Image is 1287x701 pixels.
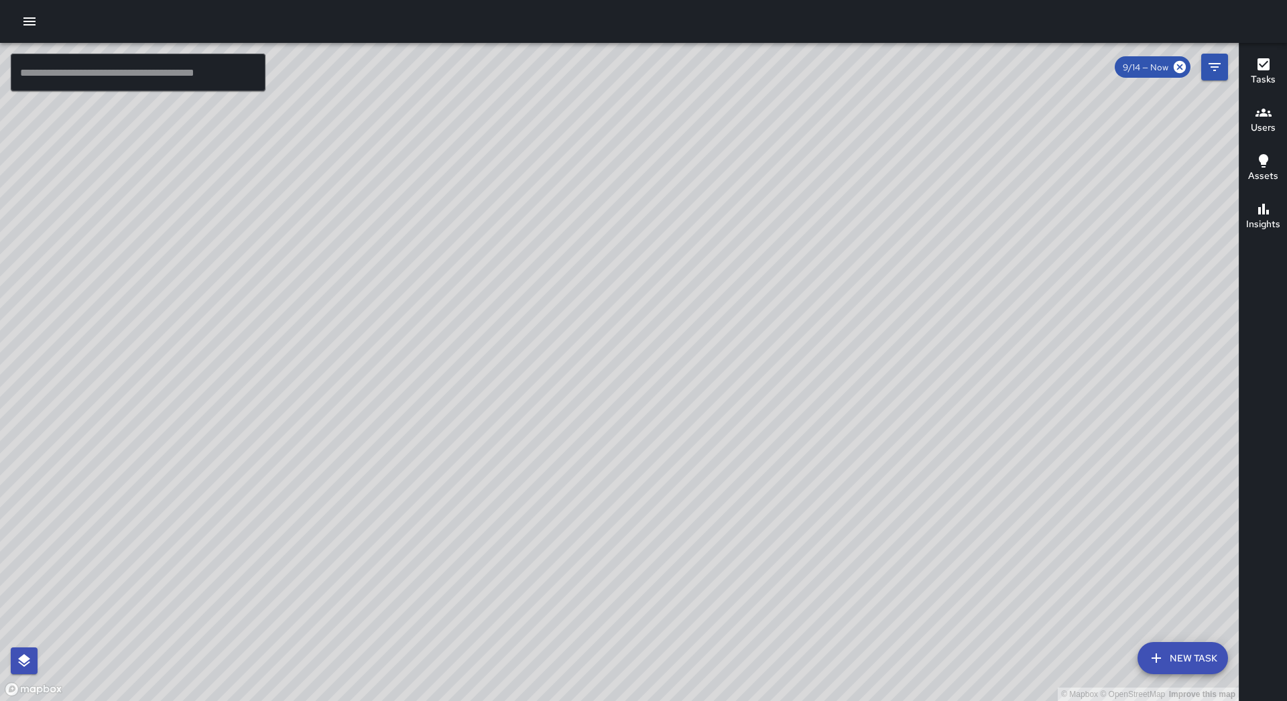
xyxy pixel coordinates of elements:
button: Filters [1201,54,1228,80]
button: Assets [1239,145,1287,193]
button: Tasks [1239,48,1287,97]
button: New Task [1138,642,1228,674]
button: Users [1239,97,1287,145]
span: 9/14 — Now [1115,62,1176,73]
h6: Tasks [1251,72,1276,87]
h6: Assets [1248,169,1278,184]
div: 9/14 — Now [1115,56,1190,78]
h6: Insights [1246,217,1280,232]
h6: Users [1251,121,1276,135]
button: Insights [1239,193,1287,241]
